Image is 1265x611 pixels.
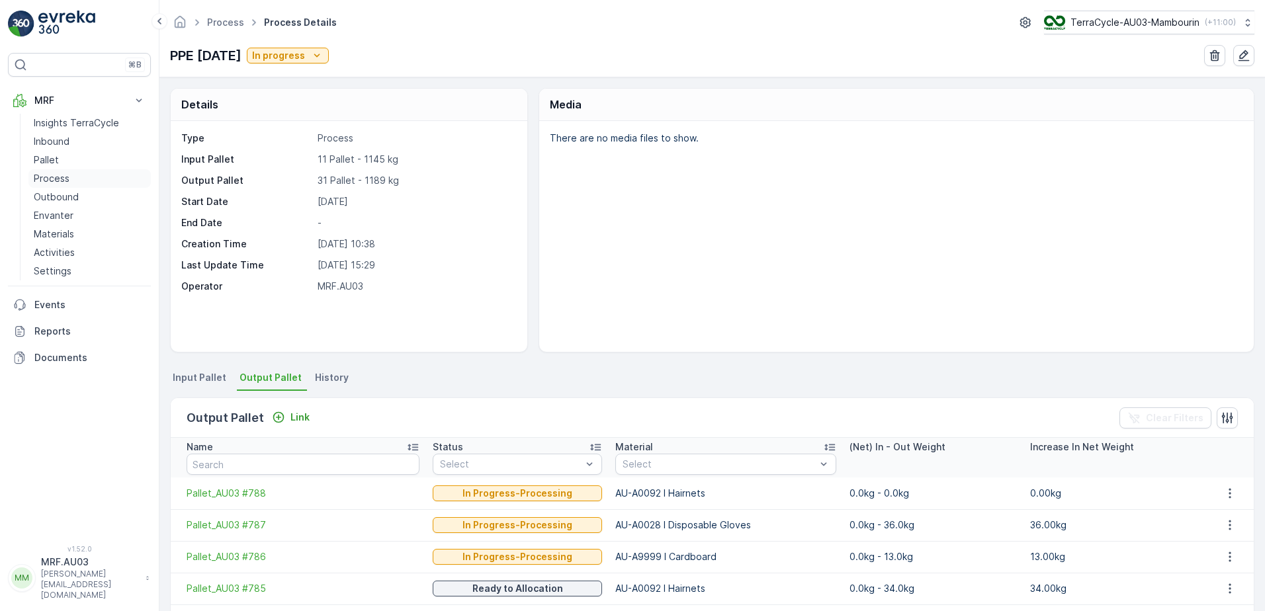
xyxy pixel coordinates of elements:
[187,487,419,500] a: Pallet_AU03 #788
[34,298,146,311] p: Events
[1030,440,1134,454] p: Increase In Net Weight
[433,440,463,454] p: Status
[850,440,945,454] p: (Net) In - Out Weight
[318,132,513,145] p: Process
[472,582,563,595] p: Ready to Allocation
[252,49,305,62] p: In progress
[1044,15,1065,30] img: image_D6FFc8H.png
[433,581,602,596] button: Ready to Allocation
[173,371,226,384] span: Input Pallet
[850,582,1018,595] p: 0.0kg - 34.0kg
[34,190,79,204] p: Outbound
[34,246,75,259] p: Activities
[318,216,513,229] p: -
[187,550,419,563] a: Pallet_AU03 #786
[34,227,74,241] p: Materials
[433,517,602,533] button: In Progress-Processing
[615,582,836,595] p: AU-A0092 I Hairnets
[34,265,71,278] p: Settings
[28,243,151,262] a: Activities
[623,458,815,471] p: Select
[34,116,119,130] p: Insights TerraCycle
[440,458,582,471] p: Select
[8,545,151,553] span: v 1.52.0
[850,518,1018,532] p: 0.0kg - 36.0kg
[1030,487,1198,500] p: 0.00kg
[318,280,513,293] p: MRF.AU03
[34,209,73,222] p: Envanter
[181,97,218,112] p: Details
[128,60,142,70] p: ⌘B
[1030,582,1198,595] p: 34.00kg
[8,11,34,37] img: logo
[34,172,69,185] p: Process
[318,153,513,166] p: 11 Pallet - 1145 kg
[8,555,151,600] button: MMMRF.AU03[PERSON_NAME][EMAIL_ADDRESS][DOMAIN_NAME]
[187,440,213,454] p: Name
[318,259,513,272] p: [DATE] 15:29
[41,569,139,600] p: [PERSON_NAME][EMAIL_ADDRESS][DOMAIN_NAME]
[850,550,1018,563] p: 0.0kg - 13.0kg
[8,318,151,345] a: Reports
[615,440,653,454] p: Material
[28,114,151,132] a: Insights TerraCycle
[28,188,151,206] a: Outbound
[1119,407,1211,428] button: Clear Filters
[550,132,1240,145] p: There are no media files to show.
[28,132,151,151] a: Inbound
[433,485,602,501] button: In Progress-Processing
[181,195,312,208] p: Start Date
[261,16,339,29] span: Process Details
[170,46,241,65] p: PPE [DATE]
[615,518,836,532] p: AU-A0028 I Disposable Gloves
[34,351,146,364] p: Documents
[318,237,513,251] p: [DATE] 10:38
[267,409,315,425] button: Link
[41,555,139,569] p: MRF.AU03
[181,237,312,251] p: Creation Time
[187,409,264,427] p: Output Pallet
[247,48,329,63] button: In progress
[34,153,59,167] p: Pallet
[181,174,312,187] p: Output Pallet
[181,153,312,166] p: Input Pallet
[462,550,572,563] p: In Progress-Processing
[181,259,312,272] p: Last Update Time
[34,135,69,148] p: Inbound
[181,216,312,229] p: End Date
[315,371,349,384] span: History
[28,151,151,169] a: Pallet
[240,371,302,384] span: Output Pallet
[11,567,32,589] div: MM
[850,487,1018,500] p: 0.0kg - 0.0kg
[187,582,419,595] a: Pallet_AU03 #785
[173,20,187,31] a: Homepage
[615,487,836,500] p: AU-A0092 I Hairnets
[1146,411,1203,425] p: Clear Filters
[181,280,312,293] p: Operator
[1030,550,1198,563] p: 13.00kg
[34,325,146,338] p: Reports
[207,17,244,28] a: Process
[28,225,151,243] a: Materials
[1044,11,1254,34] button: TerraCycle-AU03-Mambourin(+11:00)
[615,550,836,563] p: AU-A9999 I Cardboard
[187,518,419,532] a: Pallet_AU03 #787
[318,174,513,187] p: 31 Pallet - 1189 kg
[462,487,572,500] p: In Progress-Processing
[8,292,151,318] a: Events
[38,11,95,37] img: logo_light-DOdMpM7g.png
[28,169,151,188] a: Process
[8,87,151,114] button: MRF
[433,549,602,565] button: In Progress-Processing
[318,195,513,208] p: [DATE]
[34,94,124,107] p: MRF
[550,97,582,112] p: Media
[290,411,310,424] p: Link
[462,518,572,532] p: In Progress-Processing
[28,262,151,280] a: Settings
